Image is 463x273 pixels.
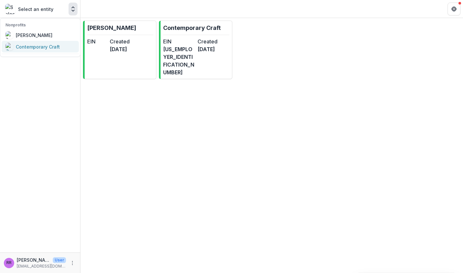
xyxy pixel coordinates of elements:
[87,38,107,45] dt: EIN
[110,45,130,53] dd: [DATE]
[69,3,78,15] button: Open entity switcher
[198,38,229,45] dt: Created
[110,38,130,45] dt: Created
[163,38,195,45] dt: EIN
[17,263,66,269] p: [EMAIL_ADDRESS][DOMAIN_NAME]
[159,21,232,79] a: Contemporary CraftEIN[US_EMPLOYER_IDENTIFICATION_NUMBER]Created[DATE]
[5,4,15,14] img: Select an entity
[448,3,460,15] button: Get Help
[53,257,66,263] p: User
[198,45,229,53] dd: [DATE]
[18,6,53,13] p: Select an entity
[163,23,221,32] p: Contemporary Craft
[163,45,195,76] dd: [US_EMPLOYER_IDENTIFICATION_NUMBER]
[87,23,136,32] p: [PERSON_NAME]
[83,21,156,79] a: [PERSON_NAME]EINCreated[DATE]
[6,261,12,265] div: Rachel Rearick
[69,259,76,267] button: More
[17,257,50,263] p: [PERSON_NAME]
